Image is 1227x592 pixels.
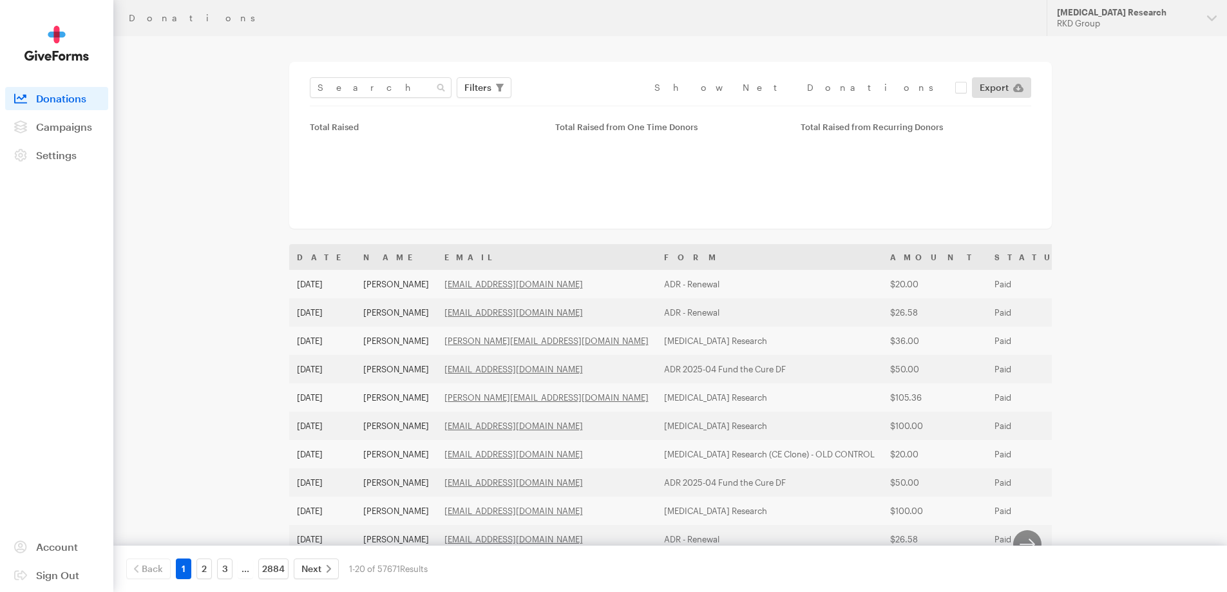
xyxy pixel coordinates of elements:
td: $100.00 [882,412,987,440]
td: $50.00 [882,468,987,497]
td: Paid [987,440,1081,468]
div: Total Raised from One Time Donors [555,122,785,132]
td: [DATE] [289,327,356,355]
td: ADR 2025-04 Fund the Cure DF [656,355,882,383]
td: $36.00 [882,327,987,355]
input: Search Name & Email [310,77,452,98]
a: Next [294,559,339,579]
a: Sign Out [5,564,108,587]
td: Paid [987,270,1081,298]
a: Donations [5,87,108,110]
span: Campaigns [36,120,92,133]
td: Paid [987,468,1081,497]
td: [DATE] [289,440,356,468]
span: Donations [36,92,86,104]
div: 1-20 of 57671 [349,559,428,579]
div: [MEDICAL_DATA] Research [1057,7,1197,18]
a: [EMAIL_ADDRESS][DOMAIN_NAME] [444,307,583,318]
td: $26.58 [882,525,987,553]
a: [EMAIL_ADDRESS][DOMAIN_NAME] [444,534,583,544]
span: Account [36,540,78,553]
span: Sign Out [36,569,79,581]
td: ADR 2025-04 Fund the Cure DF [656,468,882,497]
span: Results [400,564,428,574]
td: $100.00 [882,497,987,525]
td: [DATE] [289,497,356,525]
td: [MEDICAL_DATA] Research [656,383,882,412]
td: [DATE] [289,383,356,412]
td: $20.00 [882,440,987,468]
a: Settings [5,144,108,167]
td: Paid [987,355,1081,383]
th: Date [289,244,356,270]
td: $105.36 [882,383,987,412]
td: ADR - Renewal [656,525,882,553]
a: [PERSON_NAME][EMAIL_ADDRESS][DOMAIN_NAME] [444,392,649,403]
td: $50.00 [882,355,987,383]
td: [DATE] [289,355,356,383]
a: [EMAIL_ADDRESS][DOMAIN_NAME] [444,364,583,374]
th: Email [437,244,656,270]
td: [DATE] [289,468,356,497]
th: Name [356,244,437,270]
td: [PERSON_NAME] [356,440,437,468]
div: RKD Group [1057,18,1197,29]
td: [MEDICAL_DATA] Research (CE Clone) - OLD CONTROL [656,440,882,468]
td: $26.58 [882,298,987,327]
th: Status [987,244,1081,270]
a: [EMAIL_ADDRESS][DOMAIN_NAME] [444,449,583,459]
td: [PERSON_NAME] [356,468,437,497]
td: [PERSON_NAME] [356,383,437,412]
a: Campaigns [5,115,108,138]
td: Paid [987,327,1081,355]
span: Settings [36,149,77,161]
td: Paid [987,298,1081,327]
td: [MEDICAL_DATA] Research [656,327,882,355]
a: Account [5,535,108,559]
td: [MEDICAL_DATA] Research [656,497,882,525]
td: [DATE] [289,525,356,553]
a: [EMAIL_ADDRESS][DOMAIN_NAME] [444,279,583,289]
td: [PERSON_NAME] [356,298,437,327]
td: [DATE] [289,298,356,327]
td: [PERSON_NAME] [356,270,437,298]
a: [EMAIL_ADDRESS][DOMAIN_NAME] [444,477,583,488]
td: Paid [987,412,1081,440]
a: [PERSON_NAME][EMAIL_ADDRESS][DOMAIN_NAME] [444,336,649,346]
span: Filters [464,80,491,95]
a: [EMAIL_ADDRESS][DOMAIN_NAME] [444,421,583,431]
td: Paid [987,525,1081,553]
td: [PERSON_NAME] [356,355,437,383]
a: 2884 [258,559,289,579]
td: [MEDICAL_DATA] Research [656,412,882,440]
th: Amount [882,244,987,270]
td: Paid [987,497,1081,525]
th: Form [656,244,882,270]
a: [EMAIL_ADDRESS][DOMAIN_NAME] [444,506,583,516]
a: Export [972,77,1031,98]
td: Paid [987,383,1081,412]
td: $20.00 [882,270,987,298]
a: 2 [196,559,212,579]
td: [PERSON_NAME] [356,525,437,553]
img: GiveForms [24,26,89,61]
td: ADR - Renewal [656,298,882,327]
td: [PERSON_NAME] [356,497,437,525]
td: [DATE] [289,412,356,440]
td: [PERSON_NAME] [356,412,437,440]
div: Total Raised from Recurring Donors [801,122,1031,132]
span: Export [980,80,1009,95]
button: Filters [457,77,511,98]
span: Next [301,561,321,577]
div: Total Raised [310,122,540,132]
a: 3 [217,559,233,579]
td: [DATE] [289,270,356,298]
td: ADR - Renewal [656,270,882,298]
td: [PERSON_NAME] [356,327,437,355]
